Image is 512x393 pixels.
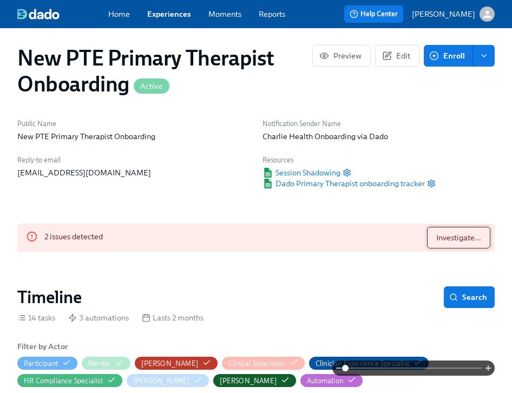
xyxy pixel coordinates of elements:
[307,376,343,386] div: Hide Automation
[424,45,473,67] button: Enroll
[17,131,250,142] p: New PTE Primary Therapist Onboarding
[262,167,340,178] span: Session Shadowing
[142,312,204,323] div: Lasts 2 months
[350,9,398,19] span: Help Center
[127,374,209,387] button: [PERSON_NAME]
[262,179,273,188] img: Google Sheet
[436,232,481,243] span: Investigate...
[262,167,340,178] a: Google SheetSession Shadowing
[17,45,312,97] h1: New PTE Primary Therapist Onboarding
[17,312,55,323] div: 14 tasks
[82,357,130,370] button: Mentor
[208,9,241,19] a: Moments
[17,286,82,308] h2: Timeline
[309,357,429,370] button: Clinician Experience Specialist
[147,9,191,19] a: Experiences
[300,374,363,387] button: Automation
[384,50,410,61] span: Edit
[108,9,130,19] a: Home
[24,358,58,369] div: Hide Participant
[17,119,250,129] h6: Public Name
[17,155,250,165] h6: Reply-to email
[17,9,60,19] img: dado
[412,6,495,22] button: [PERSON_NAME]
[473,45,495,67] button: enroll
[133,376,190,386] div: Hide Meg Dawson
[451,292,487,303] span: Search
[141,358,198,369] div: Hide Clarissa
[88,358,111,369] div: Hide Mentor
[262,168,273,178] img: Google Sheet
[321,50,362,61] span: Preview
[427,227,490,248] button: Investigate...
[17,357,77,370] button: Participant
[262,131,495,142] p: Charlie Health Onboarding via Dado
[222,357,305,370] button: Clinical Supervisor
[316,358,409,369] div: Hide Clinician Experience Specialist
[17,340,68,352] h6: Filter by Actor
[228,358,285,369] div: Hide Clinical Supervisor
[262,178,425,189] a: Google SheetDado Primary Therapist onboarding tracker
[17,374,122,387] button: HR Compliance Specialist
[444,286,495,308] button: Search
[375,45,419,67] button: Edit
[24,376,103,386] div: Hide HR Compliance Specialist
[262,119,495,129] h6: Notification Sender Name
[213,374,296,387] button: [PERSON_NAME]
[134,82,169,90] span: Active
[259,9,285,19] a: Reports
[17,167,250,178] p: [EMAIL_ADDRESS][DOMAIN_NAME]
[220,376,277,386] div: Hide Paige Eber
[431,50,465,61] span: Enroll
[44,227,103,248] div: 2 issues detected
[68,312,129,323] div: 3 automations
[312,45,371,67] button: Preview
[135,357,218,370] button: [PERSON_NAME]
[344,5,403,23] button: Help Center
[262,155,436,165] h6: Resources
[412,9,475,19] p: [PERSON_NAME]
[262,178,425,189] span: Dado Primary Therapist onboarding tracker
[17,9,108,19] a: dado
